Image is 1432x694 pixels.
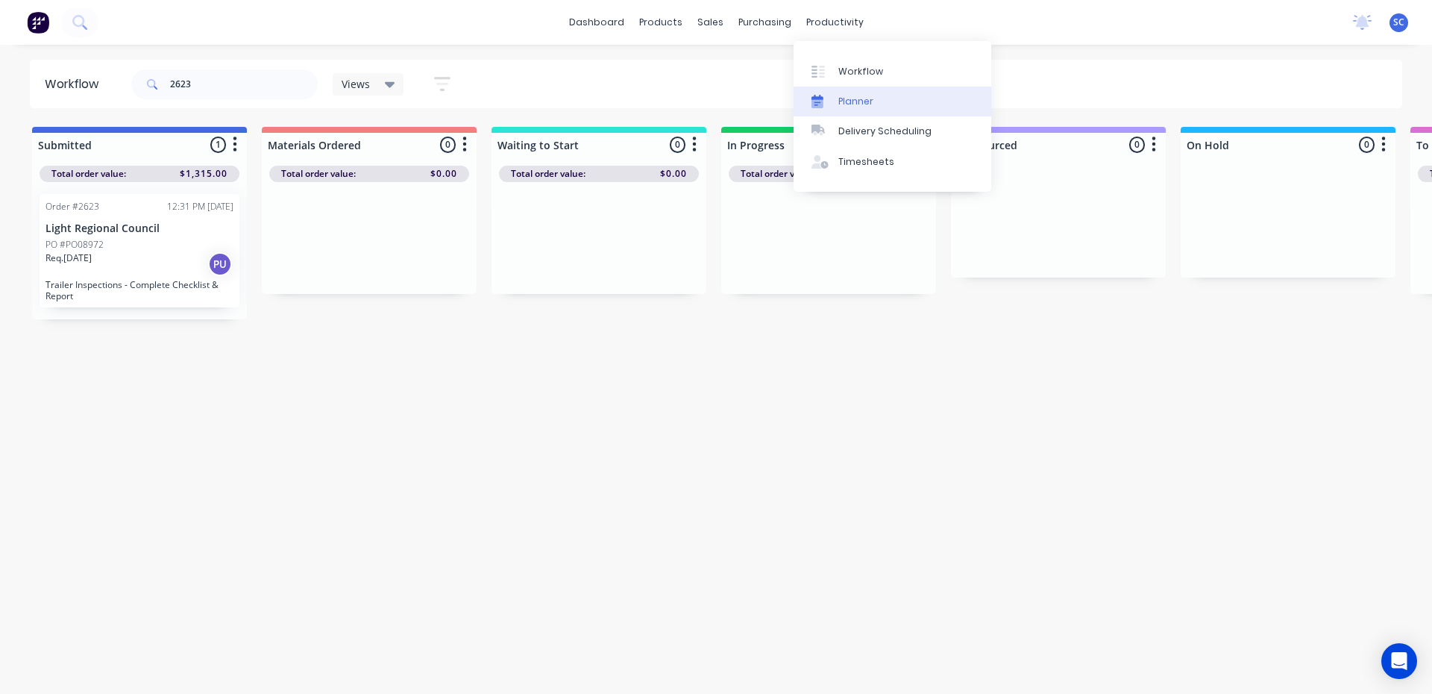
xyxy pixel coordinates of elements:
span: Total order value: [281,167,356,181]
div: Workflow [45,75,106,93]
span: Total order value: [741,167,815,181]
p: PO #PO08972 [45,238,104,251]
span: $1,315.00 [180,167,227,181]
span: Views [342,76,370,92]
p: Req. [DATE] [45,251,92,265]
div: products [632,11,690,34]
span: Total order value: [51,167,126,181]
div: Order #262312:31 PM [DATE]Light Regional CouncilPO #PO08972Req.[DATE]PUTrailer Inspections - Comp... [40,194,239,307]
a: Workflow [794,56,991,86]
input: Search for orders... [170,69,318,99]
p: Trailer Inspections - Complete Checklist & Report [45,279,233,301]
div: Workflow [838,65,883,78]
div: 12:31 PM [DATE] [167,200,233,213]
img: Factory [27,11,49,34]
a: Timesheets [794,147,991,177]
div: Delivery Scheduling [838,125,932,138]
div: Timesheets [838,155,894,169]
span: $0.00 [660,167,687,181]
p: Light Regional Council [45,222,233,235]
a: dashboard [562,11,632,34]
div: Order #2623 [45,200,99,213]
span: Total order value: [511,167,585,181]
div: productivity [799,11,871,34]
div: PU [208,252,232,276]
a: Planner [794,87,991,116]
div: Open Intercom Messenger [1381,643,1417,679]
div: sales [690,11,731,34]
span: $0.00 [430,167,457,181]
a: Delivery Scheduling [794,116,991,146]
div: Planner [838,95,873,108]
div: purchasing [731,11,799,34]
span: SC [1393,16,1404,29]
